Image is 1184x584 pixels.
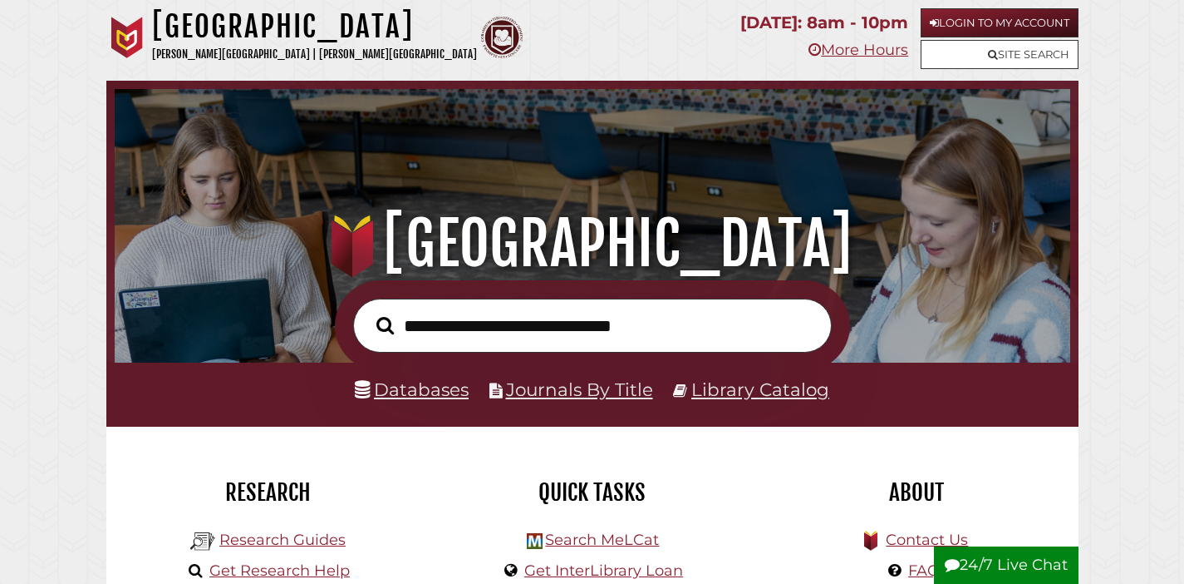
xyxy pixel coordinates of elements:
[527,533,543,549] img: Hekman Library Logo
[152,8,477,45] h1: [GEOGRAPHIC_DATA]
[886,531,968,549] a: Contact Us
[545,531,659,549] a: Search MeLCat
[506,379,653,400] a: Journals By Title
[921,40,1078,69] a: Site Search
[119,478,418,507] h2: Research
[132,207,1052,280] h1: [GEOGRAPHIC_DATA]
[219,531,346,549] a: Research Guides
[190,529,215,554] img: Hekman Library Logo
[908,562,947,580] a: FAQs
[368,312,402,339] button: Search
[481,17,523,58] img: Calvin Theological Seminary
[921,8,1078,37] a: Login to My Account
[355,379,469,400] a: Databases
[106,17,148,58] img: Calvin University
[691,379,829,400] a: Library Catalog
[740,8,908,37] p: [DATE]: 8am - 10pm
[767,478,1066,507] h2: About
[524,562,683,580] a: Get InterLibrary Loan
[209,562,350,580] a: Get Research Help
[808,41,908,59] a: More Hours
[376,316,394,335] i: Search
[152,45,477,64] p: [PERSON_NAME][GEOGRAPHIC_DATA] | [PERSON_NAME][GEOGRAPHIC_DATA]
[443,478,742,507] h2: Quick Tasks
